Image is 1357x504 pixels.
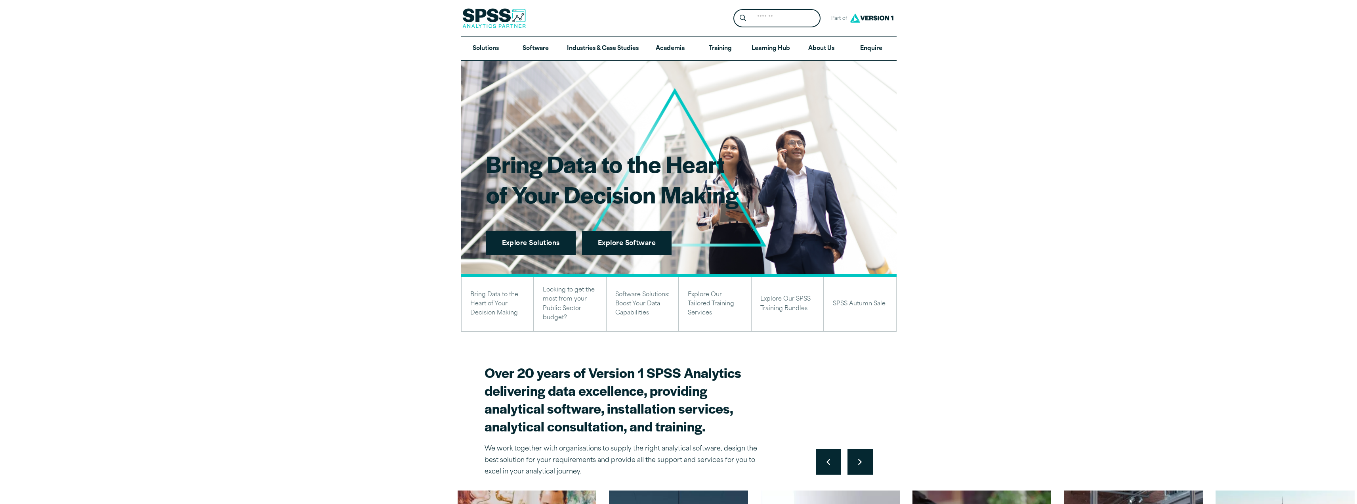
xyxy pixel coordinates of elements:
a: Software [511,37,561,60]
button: Bring Data to the Heart of Your Decision Making [461,274,534,332]
a: Explore Software [582,231,672,255]
button: Explore Our SPSS Training Bundles [751,274,824,332]
a: Explore Solutions [486,231,576,255]
button: Search magnifying glass icon [735,11,750,26]
a: Learning Hub [745,37,796,60]
svg: Search magnifying glass icon [740,15,746,21]
h2: Over 20 years of Version 1 SPSS Analytics delivering data excellence, providing analytical softwa... [485,364,762,435]
form: Site Header Search Form [733,9,821,28]
button: Move to previous slide [816,449,841,475]
button: Looking to get the most from your Public Sector budget? [533,274,607,332]
h1: Bring Data to the Heart of Your Decision Making [486,148,739,210]
a: Academia [645,37,695,60]
svg: Left pointing chevron [826,459,830,465]
a: Enquire [846,37,896,60]
p: We work together with organisations to supply the right analytical software, design the best solu... [485,443,762,477]
img: Version1 Logo [848,11,895,25]
a: About Us [796,37,846,60]
button: SPSS Autumn Sale [823,274,897,332]
button: Move to next slide [847,449,873,475]
svg: Right pointing chevron [858,459,862,465]
a: Industries & Case Studies [561,37,645,60]
span: Part of [827,13,848,25]
button: Explore Our Tailored Training Services [678,274,752,332]
img: SPSS Analytics Partner [462,8,526,28]
nav: Desktop version of site main menu [461,37,897,60]
button: Software Solutions: Boost Your Data Capabilities [606,274,679,332]
a: Training [695,37,745,60]
a: Solutions [461,37,511,60]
